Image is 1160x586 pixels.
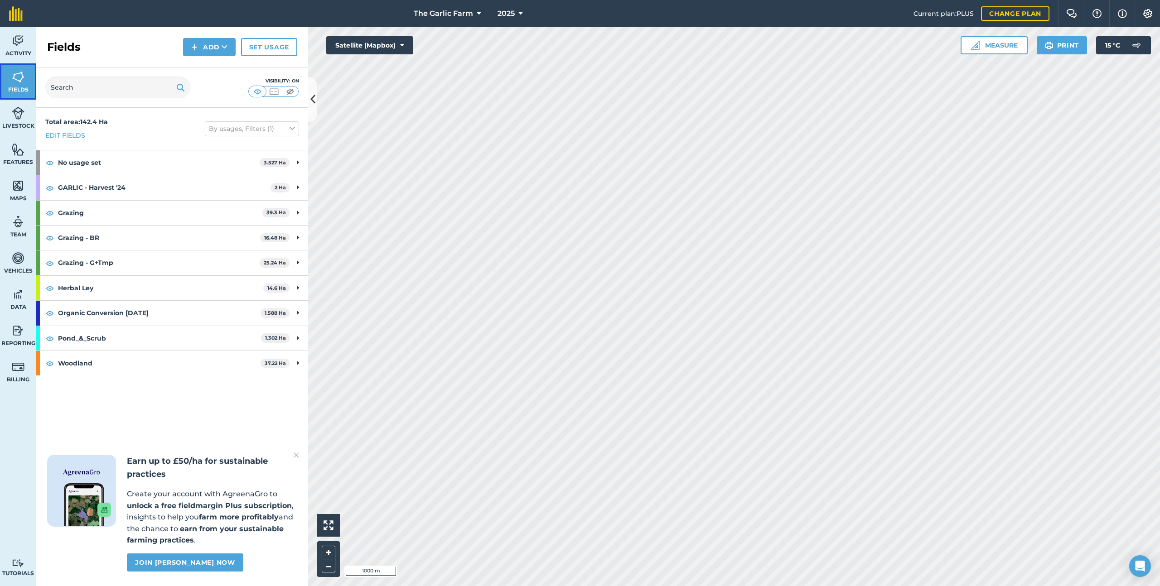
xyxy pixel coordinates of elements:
[36,226,308,250] div: Grazing - BR16.48 Ha
[1127,36,1145,54] img: svg+xml;base64,PD94bWwgdmVyc2lvbj0iMS4wIiBlbmNvZGluZz0idXRmLTgiPz4KPCEtLSBHZW5lcmF0b3I6IEFkb2JlIE...
[1142,9,1153,18] img: A cog icon
[267,285,286,291] strong: 14.6 Ha
[45,77,190,98] input: Search
[12,215,24,229] img: svg+xml;base64,PD94bWwgdmVyc2lvbj0iMS4wIiBlbmNvZGluZz0idXRmLTgiPz4KPCEtLSBHZW5lcmF0b3I6IEFkb2JlIE...
[1096,36,1151,54] button: 15 °C
[183,38,236,56] button: Add
[285,87,296,96] img: svg+xml;base64,PHN2ZyB4bWxucz0iaHR0cDovL3d3dy53My5vcmcvMjAwMC9zdmciIHdpZHRoPSI1MCIgaGVpZ2h0PSI0MC...
[1129,555,1151,577] div: Open Intercom Messenger
[58,150,260,175] strong: No usage set
[36,351,308,375] div: Woodland37.22 Ha
[1066,9,1077,18] img: Two speech bubbles overlapping with the left bubble in the forefront
[58,326,261,351] strong: Pond_&_Scrub
[1037,36,1087,54] button: Print
[264,235,286,241] strong: 16.48 Ha
[199,513,279,521] strong: farm more profitably
[265,360,286,366] strong: 37.22 Ha
[58,201,262,225] strong: Grazing
[414,8,473,19] span: The Garlic Farm
[12,179,24,192] img: svg+xml;base64,PHN2ZyB4bWxucz0iaHR0cDovL3d3dy53My5vcmcvMjAwMC9zdmciIHdpZHRoPSI1NiIgaGVpZ2h0PSI2MC...
[12,251,24,265] img: svg+xml;base64,PD94bWwgdmVyc2lvbj0iMS4wIiBlbmNvZGluZz0idXRmLTgiPz4KPCEtLSBHZW5lcmF0b3I6IEFkb2JlIE...
[324,520,333,530] img: Four arrows, one pointing top left, one top right, one bottom right and the last bottom left
[252,87,263,96] img: svg+xml;base64,PHN2ZyB4bWxucz0iaHR0cDovL3d3dy53My5vcmcvMjAwMC9zdmciIHdpZHRoPSI1MCIgaGVpZ2h0PSI0MC...
[191,42,198,53] img: svg+xml;base64,PHN2ZyB4bWxucz0iaHR0cDovL3d3dy53My5vcmcvMjAwMC9zdmciIHdpZHRoPSIxNCIgaGVpZ2h0PSIyNC...
[12,360,24,374] img: svg+xml;base64,PD94bWwgdmVyc2lvbj0iMS4wIiBlbmNvZGluZz0idXRmLTgiPz4KPCEtLSBHZW5lcmF0b3I6IEFkb2JlIE...
[36,150,308,175] div: No usage set3.527 Ha
[498,8,515,19] span: 2025
[58,276,263,300] strong: Herbal Ley
[45,118,108,126] strong: Total area : 142.4 Ha
[294,450,299,461] img: svg+xml;base64,PHN2ZyB4bWxucz0iaHR0cDovL3d3dy53My5vcmcvMjAwMC9zdmciIHdpZHRoPSIyMiIgaGVpZ2h0PSIzMC...
[322,546,335,559] button: +
[36,175,308,200] div: GARLIC - Harvest '242 Ha
[127,488,297,546] p: Create your account with AgreenaGro to , insights to help you and the chance to .
[58,226,260,250] strong: Grazing - BR
[36,301,308,325] div: Organic Conversion [DATE]1.588 Ha
[127,455,297,481] h2: Earn up to £50/ha for sustainable practices
[12,34,24,48] img: svg+xml;base64,PD94bWwgdmVyc2lvbj0iMS4wIiBlbmNvZGluZz0idXRmLTgiPz4KPCEtLSBHZW5lcmF0b3I6IEFkb2JlIE...
[913,9,974,19] span: Current plan : PLUS
[265,310,286,316] strong: 1.588 Ha
[127,524,284,545] strong: earn from your sustainable farming practices
[264,259,286,266] strong: 25.24 Ha
[12,106,24,120] img: svg+xml;base64,PD94bWwgdmVyc2lvbj0iMS4wIiBlbmNvZGluZz0idXRmLTgiPz4KPCEtLSBHZW5lcmF0b3I6IEFkb2JlIE...
[58,250,260,275] strong: Grazing - G+Tmp
[275,184,286,191] strong: 2 Ha
[268,87,280,96] img: svg+xml;base64,PHN2ZyB4bWxucz0iaHR0cDovL3d3dy53My5vcmcvMjAwMC9zdmciIHdpZHRoPSI1MCIgaGVpZ2h0PSI0MC...
[46,307,54,318] img: svg+xml;base64,PHN2ZyB4bWxucz0iaHR0cDovL3d3dy53My5vcmcvMjAwMC9zdmciIHdpZHRoPSIxOCIgaGVpZ2h0PSIyNC...
[46,258,54,269] img: svg+xml;base64,PHN2ZyB4bWxucz0iaHR0cDovL3d3dy53My5vcmcvMjAwMC9zdmciIHdpZHRoPSIxOCIgaGVpZ2h0PSIyNC...
[1105,36,1120,54] span: 15 ° C
[46,358,54,369] img: svg+xml;base64,PHN2ZyB4bWxucz0iaHR0cDovL3d3dy53My5vcmcvMjAwMC9zdmciIHdpZHRoPSIxOCIgaGVpZ2h0PSIyNC...
[12,70,24,84] img: svg+xml;base64,PHN2ZyB4bWxucz0iaHR0cDovL3d3dy53My5vcmcvMjAwMC9zdmciIHdpZHRoPSI1NiIgaGVpZ2h0PSI2MC...
[46,333,54,344] img: svg+xml;base64,PHN2ZyB4bWxucz0iaHR0cDovL3d3dy53My5vcmcvMjAwMC9zdmciIHdpZHRoPSIxOCIgaGVpZ2h0PSIyNC...
[326,36,413,54] button: Satellite (Mapbox)
[12,559,24,567] img: svg+xml;base64,PD94bWwgdmVyc2lvbj0iMS4wIiBlbmNvZGluZz0idXRmLTgiPz4KPCEtLSBHZW5lcmF0b3I6IEFkb2JlIE...
[971,41,980,50] img: Ruler icon
[127,553,243,572] a: Join [PERSON_NAME] now
[127,501,292,510] strong: unlock a free fieldmargin Plus subscription
[36,250,308,275] div: Grazing - G+Tmp25.24 Ha
[176,82,185,93] img: svg+xml;base64,PHN2ZyB4bWxucz0iaHR0cDovL3d3dy53My5vcmcvMjAwMC9zdmciIHdpZHRoPSIxOSIgaGVpZ2h0PSIyNC...
[36,276,308,300] div: Herbal Ley14.6 Ha
[248,77,299,85] div: Visibility: On
[1092,9,1102,18] img: A question mark icon
[241,38,297,56] a: Set usage
[1045,40,1054,51] img: svg+xml;base64,PHN2ZyB4bWxucz0iaHR0cDovL3d3dy53My5vcmcvMjAwMC9zdmciIHdpZHRoPSIxOSIgaGVpZ2h0PSIyNC...
[46,232,54,243] img: svg+xml;base64,PHN2ZyB4bWxucz0iaHR0cDovL3d3dy53My5vcmcvMjAwMC9zdmciIHdpZHRoPSIxOCIgaGVpZ2h0PSIyNC...
[9,6,23,21] img: fieldmargin Logo
[45,130,85,140] a: Edit fields
[12,288,24,301] img: svg+xml;base64,PD94bWwgdmVyc2lvbj0iMS4wIiBlbmNvZGluZz0idXRmLTgiPz4KPCEtLSBHZW5lcmF0b3I6IEFkb2JlIE...
[12,324,24,337] img: svg+xml;base64,PD94bWwgdmVyc2lvbj0iMS4wIiBlbmNvZGluZz0idXRmLTgiPz4KPCEtLSBHZW5lcmF0b3I6IEFkb2JlIE...
[46,183,54,193] img: svg+xml;base64,PHN2ZyB4bWxucz0iaHR0cDovL3d3dy53My5vcmcvMjAwMC9zdmciIHdpZHRoPSIxOCIgaGVpZ2h0PSIyNC...
[36,326,308,351] div: Pond_&_Scrub1.302 Ha
[46,283,54,293] img: svg+xml;base64,PHN2ZyB4bWxucz0iaHR0cDovL3d3dy53My5vcmcvMjAwMC9zdmciIHdpZHRoPSIxOCIgaGVpZ2h0PSIyNC...
[58,301,261,325] strong: Organic Conversion [DATE]
[264,159,286,166] strong: 3.527 Ha
[47,40,81,54] h2: Fields
[322,559,335,572] button: –
[12,143,24,156] img: svg+xml;base64,PHN2ZyB4bWxucz0iaHR0cDovL3d3dy53My5vcmcvMjAwMC9zdmciIHdpZHRoPSI1NiIgaGVpZ2h0PSI2MC...
[961,36,1028,54] button: Measure
[58,351,261,375] strong: Woodland
[265,335,286,341] strong: 1.302 Ha
[46,157,54,168] img: svg+xml;base64,PHN2ZyB4bWxucz0iaHR0cDovL3d3dy53My5vcmcvMjAwMC9zdmciIHdpZHRoPSIxOCIgaGVpZ2h0PSIyNC...
[36,201,308,225] div: Grazing39.3 Ha
[1118,8,1127,19] img: svg+xml;base64,PHN2ZyB4bWxucz0iaHR0cDovL3d3dy53My5vcmcvMjAwMC9zdmciIHdpZHRoPSIxNyIgaGVpZ2h0PSIxNy...
[46,207,54,218] img: svg+xml;base64,PHN2ZyB4bWxucz0iaHR0cDovL3d3dy53My5vcmcvMjAwMC9zdmciIHdpZHRoPSIxOCIgaGVpZ2h0PSIyNC...
[64,483,111,526] img: Screenshot of the Gro app
[266,209,286,216] strong: 39.3 Ha
[205,121,299,136] button: By usages, Filters (1)
[981,6,1049,21] a: Change plan
[58,175,271,200] strong: GARLIC - Harvest '24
